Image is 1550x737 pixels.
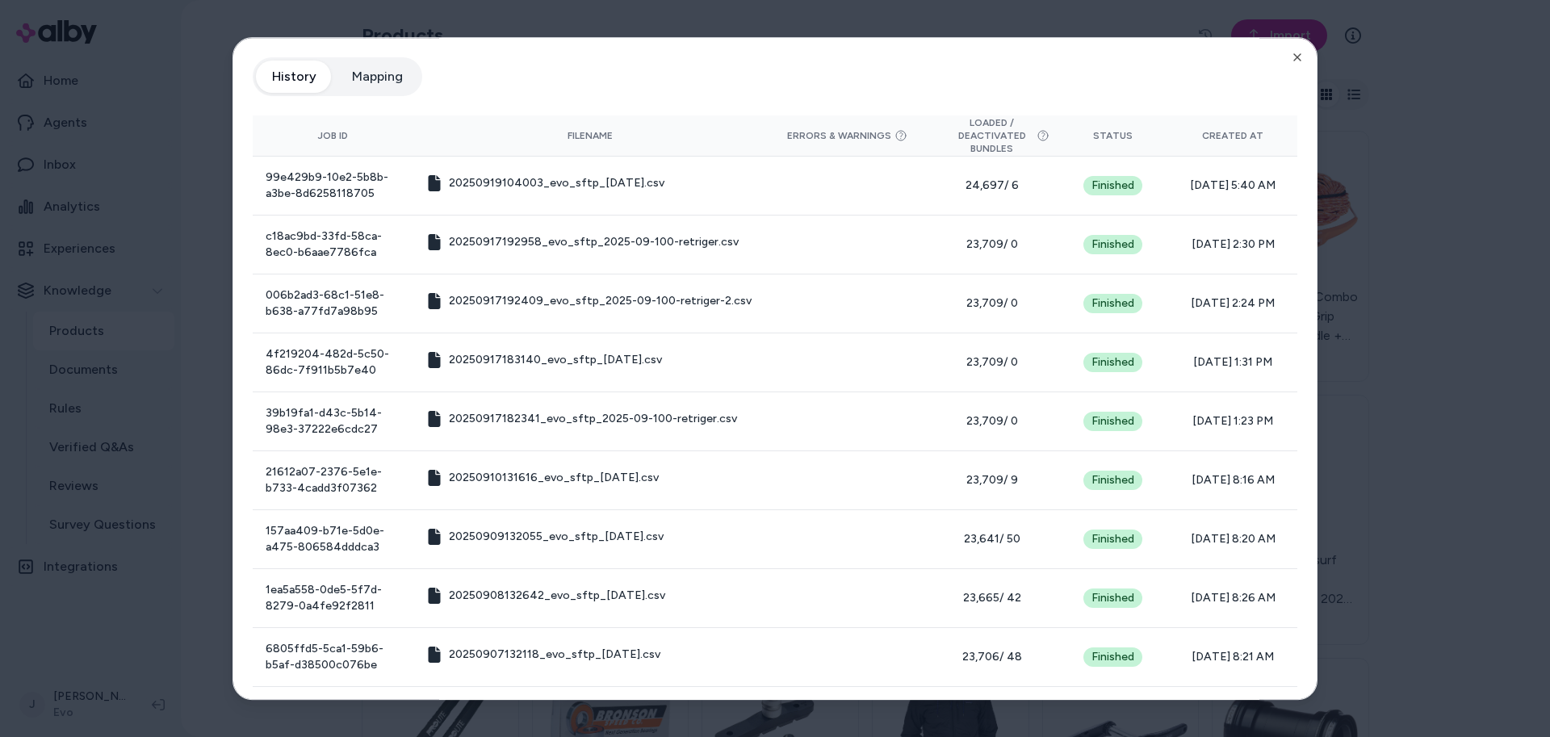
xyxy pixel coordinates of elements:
div: Finished [1083,530,1142,549]
span: 23,706 / 48 [940,649,1043,665]
button: Errors & Warnings [787,129,907,142]
span: [DATE] 5:40 AM [1182,178,1284,194]
span: 20250917192958_evo_sftp_2025-09-100-retriger.csv [449,234,739,250]
div: Finished [1083,588,1142,608]
div: Status [1069,129,1155,142]
div: Finished [1083,235,1142,254]
span: 23,709 / 0 [940,413,1043,429]
span: [DATE] 2:30 PM [1182,237,1284,253]
span: [DATE] 2:24 PM [1182,295,1284,312]
span: 20250907132118_evo_sftp_[DATE].csv [449,647,660,663]
td: c18ac9bd-33fd-58ca-8ec0-b6aae7786fca [253,215,413,274]
span: 23,641 / 50 [940,531,1043,547]
span: 24,697 / 6 [940,178,1043,194]
span: [DATE] 1:23 PM [1182,413,1284,429]
td: 157aa409-b71e-5d0e-a475-806584dddca3 [253,509,413,568]
button: 20250917192958_evo_sftp_2025-09-100-retriger.csv [426,234,739,250]
span: 20250917183140_evo_sftp_[DATE].csv [449,352,662,368]
div: Finished [1083,294,1142,313]
span: 23,709 / 0 [940,237,1043,253]
span: 20250919104003_evo_sftp_[DATE].csv [449,175,664,191]
button: History [256,61,333,93]
button: 20250917182341_evo_sftp_2025-09-100-retriger.csv [426,411,737,427]
button: Loaded / Deactivated Bundles [940,116,1043,155]
div: Filename [426,129,754,142]
span: [DATE] 1:31 PM [1182,354,1284,371]
span: 20250908132642_evo_sftp_[DATE].csv [449,588,665,604]
button: 20250910131616_evo_sftp_[DATE].csv [426,470,659,486]
td: 21612a07-2376-5e1e-b733-4cadd3f07362 [253,450,413,509]
div: Created At [1182,129,1284,142]
span: 20250917182341_evo_sftp_2025-09-100-retriger.csv [449,411,737,427]
span: 20250917192409_evo_sftp_2025-09-100-retriger-2.csv [449,293,752,309]
span: 20250910131616_evo_sftp_[DATE].csv [449,470,659,486]
td: 6805ffd5-5ca1-59b6-b5af-d38500c076be [253,627,413,686]
td: 4f219204-482d-5c50-86dc-7f911b5b7e40 [253,333,413,392]
td: 39b19fa1-d43c-5b14-98e3-37222e6cdc27 [253,392,413,450]
div: Job ID [266,129,400,142]
div: Finished [1083,176,1142,195]
button: 20250919104003_evo_sftp_[DATE].csv [426,175,664,191]
div: Finished [1083,412,1142,431]
span: [DATE] 8:26 AM [1182,590,1284,606]
span: [DATE] 8:16 AM [1182,472,1284,488]
span: 23,709 / 0 [940,295,1043,312]
span: 20250909132055_evo_sftp_[DATE].csv [449,529,664,545]
button: 20250917192409_evo_sftp_2025-09-100-retriger-2.csv [426,293,752,309]
button: 20250909132055_evo_sftp_[DATE].csv [426,529,664,545]
div: Finished [1083,353,1142,372]
button: 20250908132642_evo_sftp_[DATE].csv [426,588,665,604]
span: 23,709 / 9 [940,472,1043,488]
button: 20250907132118_evo_sftp_[DATE].csv [426,647,660,663]
span: [DATE] 8:21 AM [1182,649,1284,665]
span: 23,665 / 42 [940,590,1043,606]
div: Finished [1083,471,1142,490]
span: [DATE] 8:20 AM [1182,531,1284,547]
div: Finished [1083,647,1142,667]
span: 23,709 / 0 [940,354,1043,371]
td: 99e429b9-10e2-5b8b-a3be-8d6258118705 [253,156,413,215]
button: 20250917183140_evo_sftp_[DATE].csv [426,352,662,368]
td: 1ea5a558-0de5-5f7d-8279-0a4fe92f2811 [253,568,413,627]
button: Mapping [336,61,419,93]
td: 006b2ad3-68c1-51e8-b638-a77fd7a98b95 [253,274,413,333]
